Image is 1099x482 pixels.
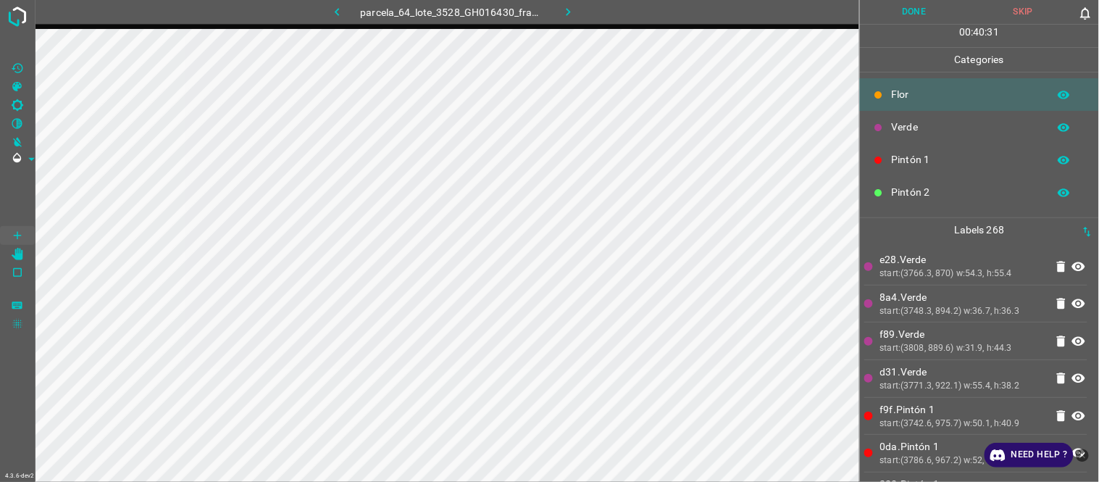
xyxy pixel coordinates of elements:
[860,144,1099,176] div: Pintón 1
[892,120,1041,135] p: Verde
[860,78,1099,111] div: Flor
[892,87,1041,102] p: Flor
[880,454,1045,468] div: start:(3786.6, 967.2) w:52, h:39.8
[892,152,1041,167] p: Pintón 1
[880,365,1045,380] p: d31.Verde
[880,439,1045,454] p: 0da.Pintón 1
[860,48,1099,72] p: Categories
[1,470,38,482] div: 4.3.6-dev2
[880,402,1045,417] p: f9f.Pintón 1
[880,252,1045,267] p: e28.Verde
[880,417,1045,431] div: start:(3742.6, 975.7) w:50.1, h:40.9
[880,305,1045,318] div: start:(3748.3, 894.2) w:36.7, h:36.3
[974,25,985,40] p: 40
[860,209,1099,241] div: Pintón 3
[959,25,999,47] div: : :
[864,218,1095,242] p: Labels 268
[892,185,1041,200] p: Pintón 2
[959,25,971,40] p: 00
[880,342,1045,355] div: start:(3808, 889.6) w:31.9, h:44.3
[360,4,545,24] h6: parcela_64_lote_3528_GH016430_frame_00133_128661.jpg
[880,290,1045,305] p: 8a4.Verde
[985,443,1074,468] a: Need Help ?
[880,267,1045,281] div: start:(3766.3, 870) w:54.3, h:55.4
[987,25,999,40] p: 31
[880,327,1045,342] p: f89.Verde
[860,176,1099,209] div: Pintón 2
[880,380,1045,393] div: start:(3771.3, 922.1) w:55.4, h:38.2
[1074,443,1092,468] button: close-help
[860,111,1099,144] div: Verde
[4,4,30,30] img: logo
